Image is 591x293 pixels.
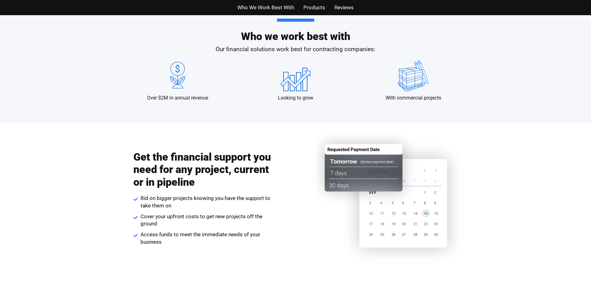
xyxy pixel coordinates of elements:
[139,213,273,228] span: Cover your upfront costs to get new projects off the ground
[147,95,208,101] p: Over $2M in annual revenue
[386,95,441,101] p: With commercial projects
[278,95,313,101] p: Looking to grow
[133,151,273,189] h2: Get the financial support you need for any project, current or in pipeline
[119,19,472,42] h2: Who we work best with
[334,3,354,12] a: Reviews
[139,195,273,210] span: Bid on bigger projects knowing you have the support to take them on
[303,3,325,12] a: Products
[139,231,273,246] span: Access funds to meet the immediate needs of your business
[119,45,472,54] p: Our financial solutions work best for contracting companies:
[237,3,294,12] a: Who We Work Best With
